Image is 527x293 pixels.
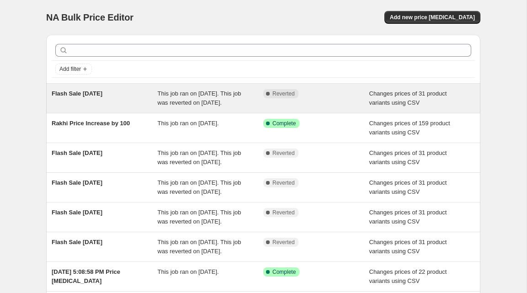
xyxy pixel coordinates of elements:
span: [DATE] 5:08:58 PM Price [MEDICAL_DATA] [52,268,120,284]
span: This job ran on [DATE]. This job was reverted on [DATE]. [158,179,241,195]
span: This job ran on [DATE]. This job was reverted on [DATE]. [158,209,241,225]
span: This job ran on [DATE]. This job was reverted on [DATE]. [158,90,241,106]
span: Changes prices of 31 product variants using CSV [369,239,447,255]
span: Flash Sale [DATE] [52,209,102,216]
span: Changes prices of 31 product variants using CSV [369,149,447,165]
span: This job ran on [DATE]. [158,120,219,127]
span: Reverted [272,209,295,216]
span: Flash Sale [DATE] [52,149,102,156]
span: Complete [272,268,296,276]
span: Changes prices of 22 product variants using CSV [369,268,447,284]
span: Changes prices of 31 product variants using CSV [369,209,447,225]
span: Changes prices of 159 product variants using CSV [369,120,450,136]
span: This job ran on [DATE]. [158,268,219,275]
span: Flash Sale [DATE] [52,239,102,245]
span: Flash Sale [DATE] [52,90,102,97]
button: Add new price [MEDICAL_DATA] [384,11,480,24]
button: Add filter [55,64,92,75]
span: Changes prices of 31 product variants using CSV [369,179,447,195]
span: Reverted [272,90,295,97]
span: Reverted [272,239,295,246]
span: Add filter [59,65,81,73]
span: Flash Sale [DATE] [52,179,102,186]
span: Changes prices of 31 product variants using CSV [369,90,447,106]
span: Reverted [272,179,295,186]
span: This job ran on [DATE]. This job was reverted on [DATE]. [158,239,241,255]
span: Add new price [MEDICAL_DATA] [390,14,475,21]
span: Reverted [272,149,295,157]
span: Complete [272,120,296,127]
span: This job ran on [DATE]. This job was reverted on [DATE]. [158,149,241,165]
span: NA Bulk Price Editor [46,12,133,22]
span: Rakhi Price Increase by 100 [52,120,130,127]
